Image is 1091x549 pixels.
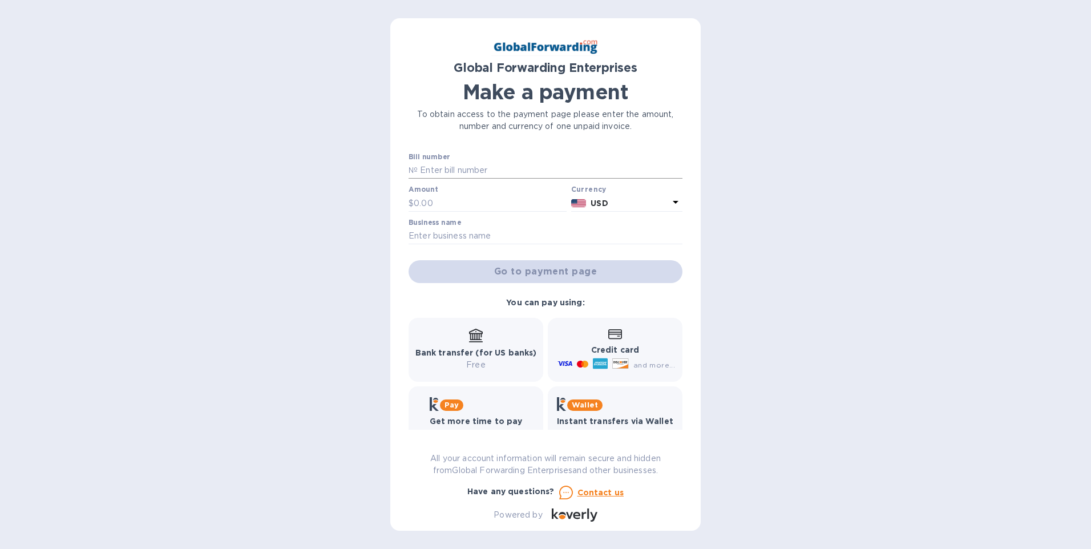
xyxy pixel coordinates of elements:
[414,195,567,212] input: 0.00
[454,60,637,75] b: Global Forwarding Enterprises
[409,219,461,226] label: Business name
[409,108,682,132] p: To obtain access to the payment page please enter the amount, number and currency of one unpaid i...
[633,361,675,369] span: and more...
[494,509,542,521] p: Powered by
[591,345,639,354] b: Credit card
[409,228,682,245] input: Enter business name
[409,453,682,477] p: All your account information will remain secure and hidden from Global Forwarding Enterprises and...
[467,487,555,496] b: Have any questions?
[577,488,624,497] u: Contact us
[430,427,523,439] p: Up to 12 weeks
[430,417,523,426] b: Get more time to pay
[557,417,673,426] b: Instant transfers via Wallet
[409,154,450,160] label: Bill number
[571,185,607,193] b: Currency
[409,197,414,209] p: $
[418,162,682,179] input: Enter bill number
[445,401,459,409] b: Pay
[571,199,587,207] img: USD
[409,187,438,193] label: Amount
[415,348,537,357] b: Bank transfer (for US banks)
[506,298,584,307] b: You can pay using:
[591,199,608,208] b: USD
[557,427,673,439] p: Free
[409,80,682,104] h1: Make a payment
[409,164,418,176] p: №
[415,359,537,371] p: Free
[572,401,598,409] b: Wallet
